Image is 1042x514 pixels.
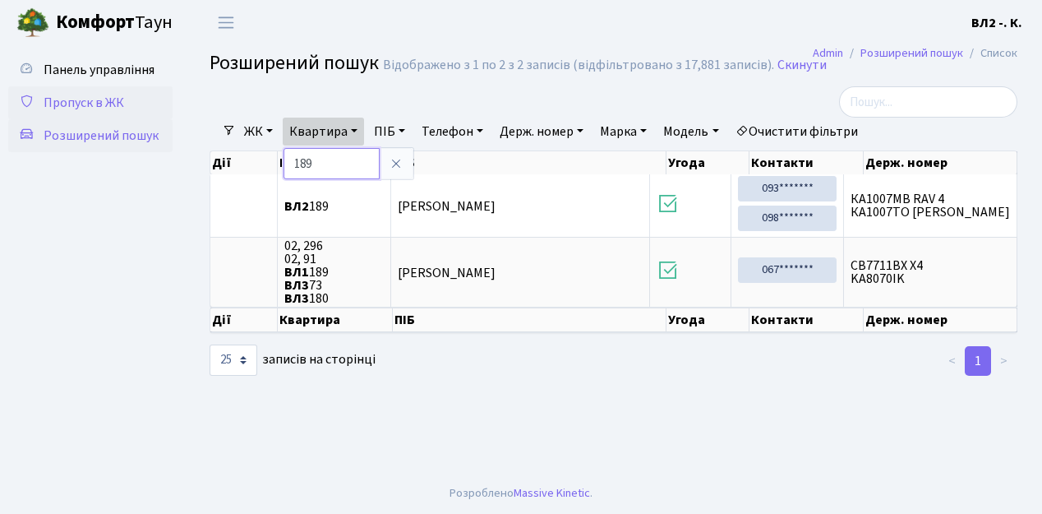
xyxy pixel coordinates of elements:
[210,345,257,376] select: записів на сторінці
[56,9,173,37] span: Таун
[860,44,963,62] a: Розширений пошук
[657,118,725,146] a: Модель
[283,118,364,146] a: Квартира
[963,44,1017,63] li: Список
[788,36,1042,71] nav: breadcrumb
[514,484,590,502] a: Massive Kinetic
[971,14,1022,32] b: ВЛ2 -. К.
[749,151,864,174] th: Контакти
[813,44,843,62] a: Admin
[284,200,383,213] span: 189
[393,308,666,332] th: ПІБ
[450,484,592,502] div: Розроблено .
[284,276,309,294] b: ВЛ3
[210,151,278,174] th: Дії
[749,308,864,332] th: Контакти
[666,151,749,174] th: Угода
[367,118,412,146] a: ПІБ
[8,53,173,86] a: Панель управління
[8,86,173,119] a: Пропуск в ЖК
[284,239,383,305] span: 02, 296 02, 91 189 73 180
[593,118,653,146] a: Марка
[393,151,666,174] th: ПІБ
[851,259,1010,285] span: CB7711BX X4 KA8070IK
[284,263,309,281] b: ВЛ1
[44,61,154,79] span: Панель управління
[383,58,774,73] div: Відображено з 1 по 2 з 2 записів (відфільтровано з 17,881 записів).
[971,13,1022,33] a: ВЛ2 -. К.
[44,94,124,112] span: Пропуск в ЖК
[666,308,749,332] th: Угода
[839,86,1017,118] input: Пошук...
[777,58,827,73] a: Скинути
[851,192,1010,219] span: КА1007МВ RAV 4 КА1007ТО [PERSON_NAME]
[16,7,49,39] img: logo.png
[56,9,135,35] b: Комфорт
[210,345,376,376] label: записів на сторінці
[415,118,490,146] a: Телефон
[284,197,309,215] b: ВЛ2
[398,197,496,215] span: [PERSON_NAME]
[729,118,864,146] a: Очистити фільтри
[864,308,1017,332] th: Держ. номер
[965,346,991,376] a: 1
[278,151,393,174] th: Квартира
[493,118,590,146] a: Держ. номер
[210,49,379,77] span: Розширений пошук
[8,119,173,152] a: Розширений пошук
[398,264,496,282] span: [PERSON_NAME]
[284,289,309,308] b: ВЛ3
[210,308,278,332] th: Дії
[44,127,159,145] span: Розширений пошук
[278,308,393,332] th: Квартира
[205,9,247,36] button: Переключити навігацію
[864,151,1017,174] th: Держ. номер
[237,118,279,146] a: ЖК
